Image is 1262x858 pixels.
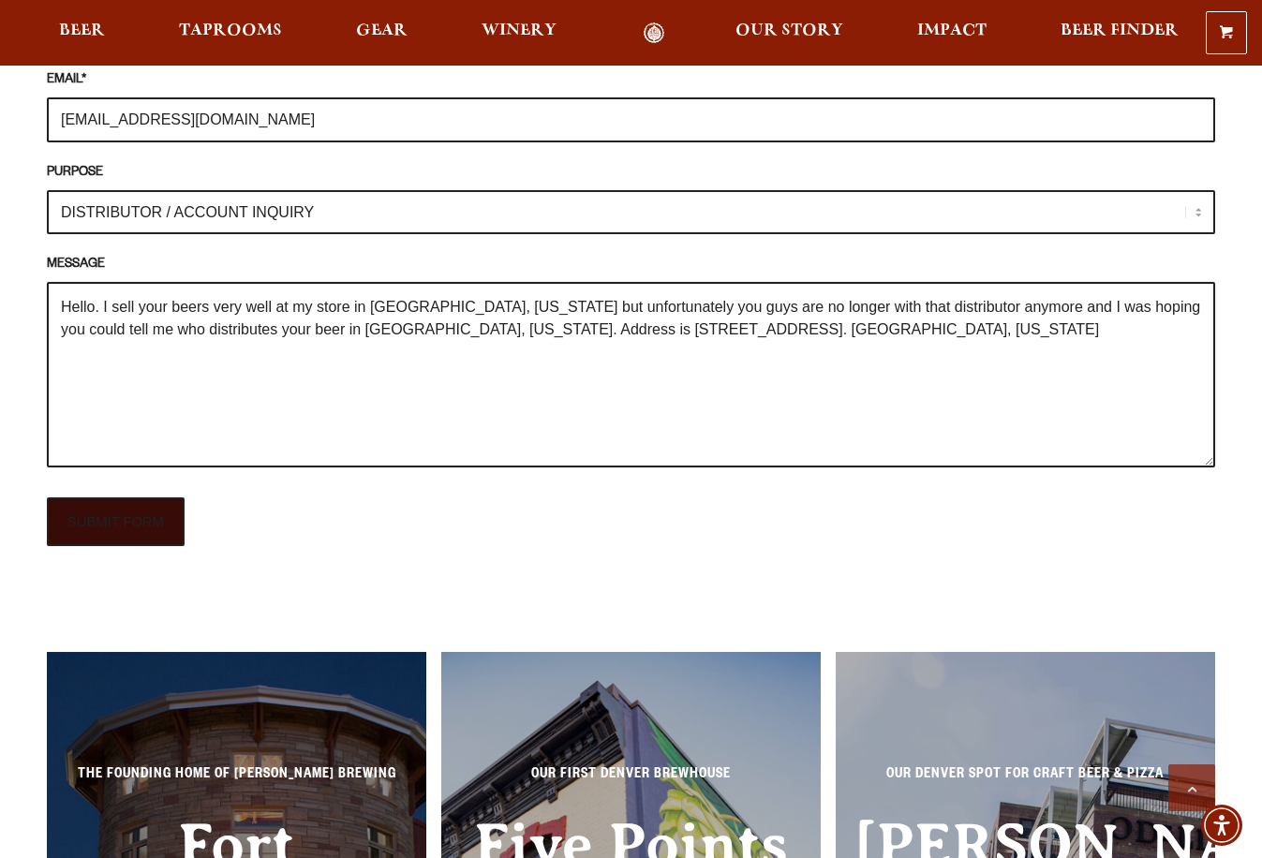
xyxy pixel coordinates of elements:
label: PURPOSE [47,163,1215,184]
p: Our Denver spot for craft beer & pizza [854,764,1196,798]
a: Taprooms [167,22,294,44]
span: Taprooms [179,23,282,38]
a: Scroll to top [1168,764,1215,811]
span: Impact [917,23,987,38]
span: Beer [59,23,105,38]
a: Winery [469,22,569,44]
a: Beer [47,22,117,44]
div: Accessibility Menu [1201,805,1242,846]
span: Beer Finder [1061,23,1179,38]
label: EMAIL [47,70,1215,91]
a: Beer Finder [1048,22,1191,44]
input: SUBMIT FORM [47,497,185,546]
span: Gear [356,23,408,38]
a: Impact [905,22,999,44]
label: MESSAGE [47,255,1215,275]
abbr: required [82,74,86,87]
p: Our First Denver Brewhouse [460,764,802,798]
span: Winery [482,23,557,38]
p: The Founding Home of [PERSON_NAME] Brewing [66,764,408,798]
a: Our Story [723,22,855,44]
a: Odell Home [619,22,690,44]
a: Gear [344,22,420,44]
span: Our Story [735,23,843,38]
